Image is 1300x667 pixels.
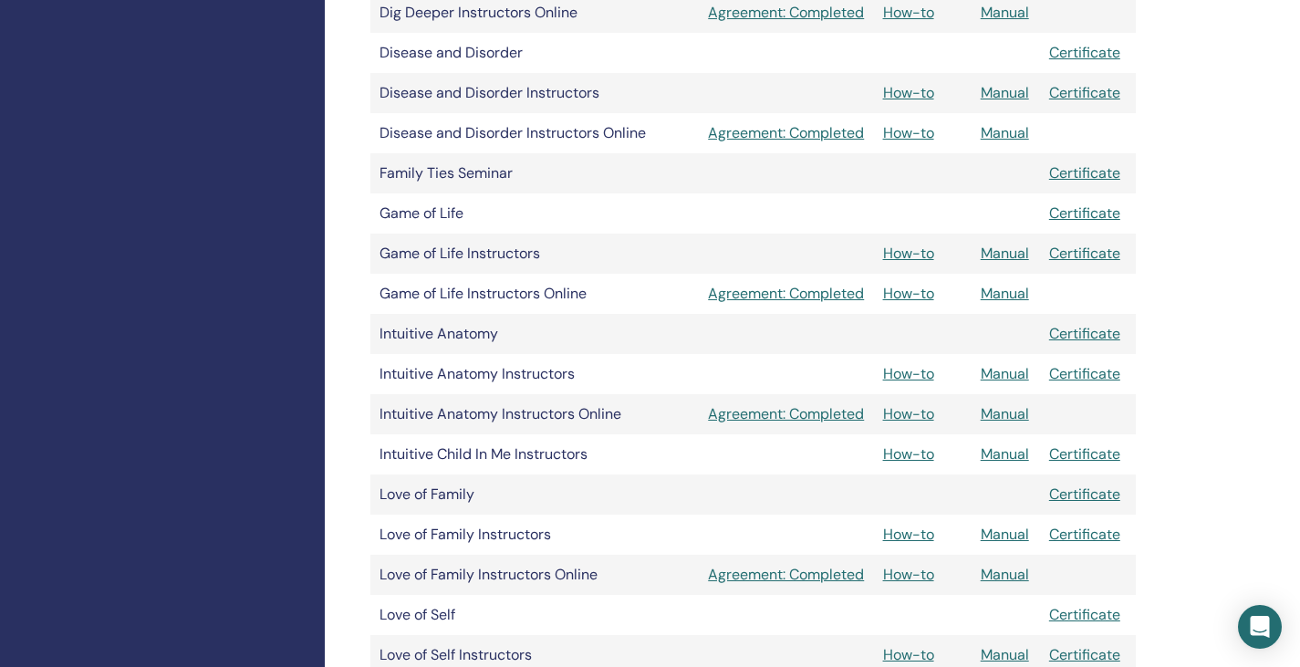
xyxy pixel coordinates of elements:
td: Intuitive Child In Me Instructors [370,434,699,474]
a: Certificate [1049,444,1120,464]
td: Game of Life Instructors [370,234,699,274]
td: Family Ties Seminar [370,153,699,193]
a: Manual [981,645,1029,664]
td: Love of Family [370,474,699,515]
a: How-to [883,244,934,263]
a: Manual [981,244,1029,263]
a: How-to [883,123,934,142]
td: Intuitive Anatomy Instructors Online [370,394,699,434]
td: Love of Family Instructors Online [370,555,699,595]
td: Disease and Disorder Instructors [370,73,699,113]
td: Love of Self [370,595,699,635]
a: Certificate [1049,645,1120,664]
a: Manual [981,404,1029,423]
td: Intuitive Anatomy Instructors [370,354,699,394]
a: Manual [981,3,1029,22]
td: Intuitive Anatomy [370,314,699,354]
a: Certificate [1049,163,1120,182]
a: Manual [981,83,1029,102]
a: Manual [981,525,1029,544]
a: How-to [883,444,934,464]
a: Certificate [1049,83,1120,102]
a: How-to [883,645,934,664]
a: Certificate [1049,525,1120,544]
td: Love of Family Instructors [370,515,699,555]
td: Game of Life Instructors Online [370,274,699,314]
a: Manual [981,284,1029,303]
a: How-to [883,3,934,22]
a: Agreement: Completed [708,403,864,425]
td: Disease and Disorder Instructors Online [370,113,699,153]
a: Certificate [1049,485,1120,504]
a: Certificate [1049,364,1120,383]
a: Manual [981,444,1029,464]
a: Manual [981,565,1029,584]
a: How-to [883,83,934,102]
a: Agreement: Completed [708,283,864,305]
a: How-to [883,364,934,383]
a: Manual [981,364,1029,383]
a: Agreement: Completed [708,564,864,586]
a: How-to [883,284,934,303]
div: Open Intercom Messenger [1238,605,1282,649]
td: Game of Life [370,193,699,234]
a: Certificate [1049,244,1120,263]
a: Manual [981,123,1029,142]
a: Certificate [1049,324,1120,343]
a: Certificate [1049,605,1120,624]
a: How-to [883,565,934,584]
a: Certificate [1049,43,1120,62]
a: How-to [883,404,934,423]
a: How-to [883,525,934,544]
td: Disease and Disorder [370,33,699,73]
a: Agreement: Completed [708,122,864,144]
a: Certificate [1049,203,1120,223]
a: Agreement: Completed [708,2,864,24]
